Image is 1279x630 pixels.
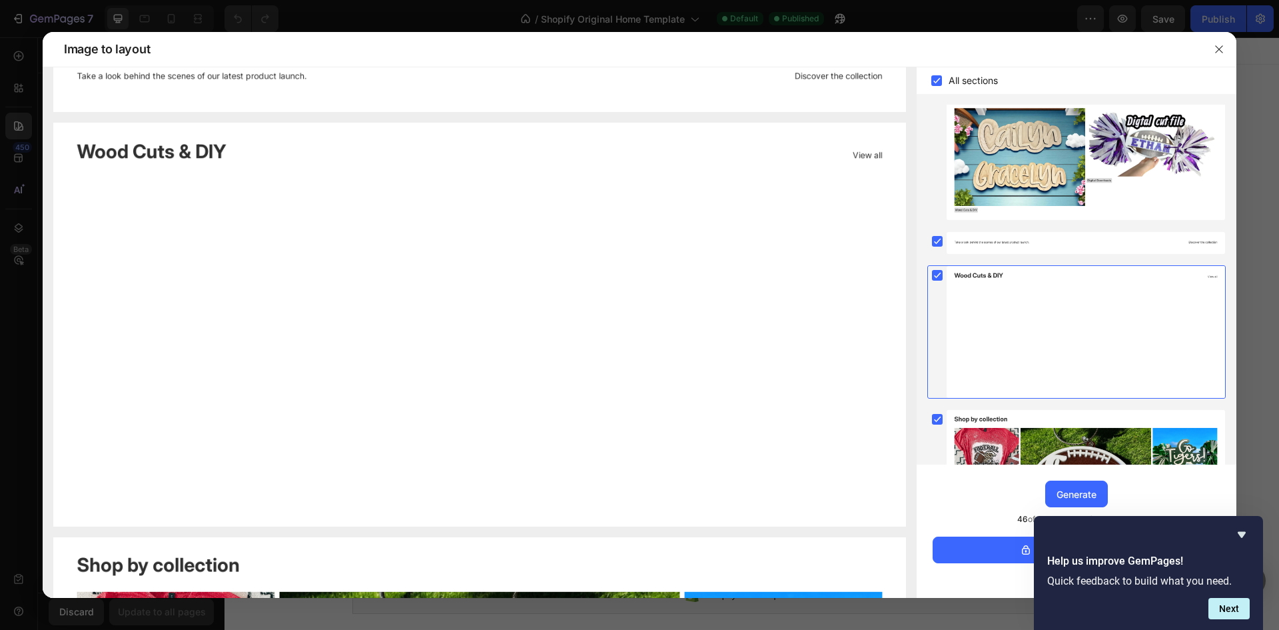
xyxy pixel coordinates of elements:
[494,55,582,71] span: Shopify section: hero
[489,479,587,495] span: Shopify section: section
[1057,487,1096,501] div: Generate
[481,549,595,565] span: Shopify section: product-list
[1045,481,1108,507] button: Generate
[1047,553,1250,569] h2: Help us improve GemPages!
[1017,513,1136,526] span: of 60 sections left this month
[64,41,150,57] span: Image to layout
[933,537,1220,563] button: Unlock Optimize plan
[1019,543,1134,557] div: Unlock Optimize plan
[1208,598,1250,619] button: Next question
[949,73,998,89] span: All sections
[477,267,599,283] span: Shopify section: collection-list
[488,408,588,424] span: Shopify section: _blocks
[1234,527,1250,543] button: Hide survey
[1017,514,1028,524] span: 46
[1047,575,1250,587] p: Quick feedback to build what you need.
[477,337,599,353] span: Shopify section: collection-list
[481,125,595,141] span: Shopify section: product-list
[494,196,582,212] span: Shopify section: hero
[933,569,1220,582] div: or
[1047,527,1250,619] div: Help us improve GemPages!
